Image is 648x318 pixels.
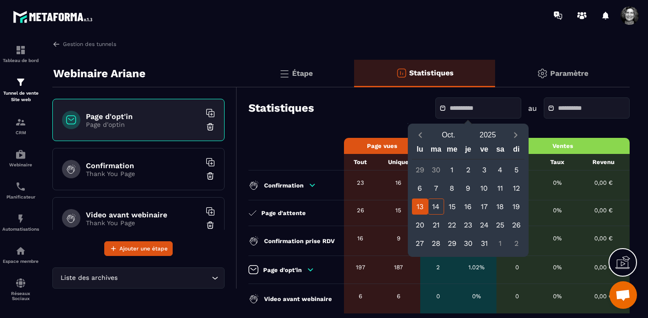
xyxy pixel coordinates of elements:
div: 21 [428,217,444,233]
img: bars.0d591741.svg [279,68,290,79]
a: schedulerschedulerPlanificateur [2,174,39,206]
div: 16 [381,179,416,186]
div: 9 [381,235,416,242]
div: 15 [381,207,416,214]
div: 2 [460,162,476,178]
div: 1 [492,235,508,251]
div: Calendar days [412,162,524,251]
div: 0 [501,293,533,300]
div: 30 [460,235,476,251]
div: 12 [508,180,524,196]
p: Automatisations [2,227,39,232]
a: formationformationCRM [2,110,39,142]
p: Planificateur [2,194,39,199]
a: Gestion des tunnels [52,40,116,48]
div: 197 [349,264,372,271]
div: 4 [492,162,508,178]
div: 10 [476,180,492,196]
p: Confirmation [264,182,304,189]
div: 16 [460,199,476,215]
p: Page d'attente [261,210,306,216]
div: 0 [501,264,533,271]
p: Thank You Page [86,170,201,177]
div: 1 [444,162,460,178]
th: Tout [344,154,377,170]
div: Search for option [52,267,225,289]
img: automations [15,149,26,160]
div: 19 [508,199,524,215]
div: 18 [492,199,508,215]
div: 29 [412,162,428,178]
img: scheduler [15,181,26,192]
img: logo [13,8,96,25]
button: Previous month [412,129,429,141]
div: Calendar wrapper [412,143,524,251]
span: Liste des archives [58,273,119,283]
a: social-networksocial-networkRéseaux Sociaux [2,271,39,308]
div: 0,00 € [581,235,625,242]
div: 14 [428,199,444,215]
p: Tableau de bord [2,58,39,63]
button: Open years overlay [468,127,507,143]
img: trash [206,221,215,230]
div: 17 [476,199,492,215]
div: 0% [542,179,572,186]
img: formation [15,77,26,88]
img: setting-gr.5f69749f.svg [537,68,548,79]
div: 0% [542,293,572,300]
div: 31 [476,235,492,251]
h6: Page d'opt'in [86,112,201,121]
div: 7 [428,180,444,196]
div: 29 [444,235,460,251]
div: Ouvrir le chat [609,281,637,309]
a: formationformationTunnel de vente Site web [2,70,39,110]
p: au [528,104,537,113]
div: 187 [381,264,416,271]
div: 24 [476,217,492,233]
th: Taux [537,154,577,170]
div: 20 [412,217,428,233]
div: 0% [542,264,572,271]
p: Espace membre [2,259,39,264]
img: automations [15,245,26,256]
a: formationformationTableau de bord [2,38,39,70]
a: automationsautomationsEspace membre [2,238,39,271]
th: Revenu [577,154,630,170]
div: 13 [412,199,428,215]
div: 27 [412,235,428,251]
div: 9 [460,180,476,196]
a: automationsautomationsWebinaire [2,142,39,174]
button: Next month [507,129,524,141]
div: 1.02% [461,264,492,271]
div: sa [492,143,508,159]
h6: Video avant webinaire [86,210,201,219]
img: social-network [15,278,26,289]
div: 0 [425,293,451,300]
th: Ventes [496,138,630,154]
p: Réseaux Sociaux [2,291,39,301]
div: 0,00 € [581,179,625,186]
div: 6 [412,180,428,196]
div: 26 [508,217,524,233]
div: 0% [542,235,572,242]
div: 23 [460,217,476,233]
th: Page vues [344,138,420,154]
div: me [444,143,460,159]
p: Page d'opt'in [263,267,302,273]
p: Page d'optin [86,121,201,128]
h6: Confirmation [86,161,201,170]
input: Search for option [119,273,209,283]
img: trash [206,122,215,131]
button: Open months overlay [429,127,468,143]
div: je [460,143,476,159]
div: 0,00 € [581,264,625,271]
img: stats-o.f719a939.svg [396,68,407,79]
p: Video avant webinaire [264,295,332,302]
div: 25 [492,217,508,233]
p: Confirmation prise RDV [264,238,335,244]
div: lu [412,143,428,159]
div: 15 [444,199,460,215]
p: Webinaire Ariane [53,64,146,83]
div: 8 [444,180,460,196]
div: 6 [381,293,416,300]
